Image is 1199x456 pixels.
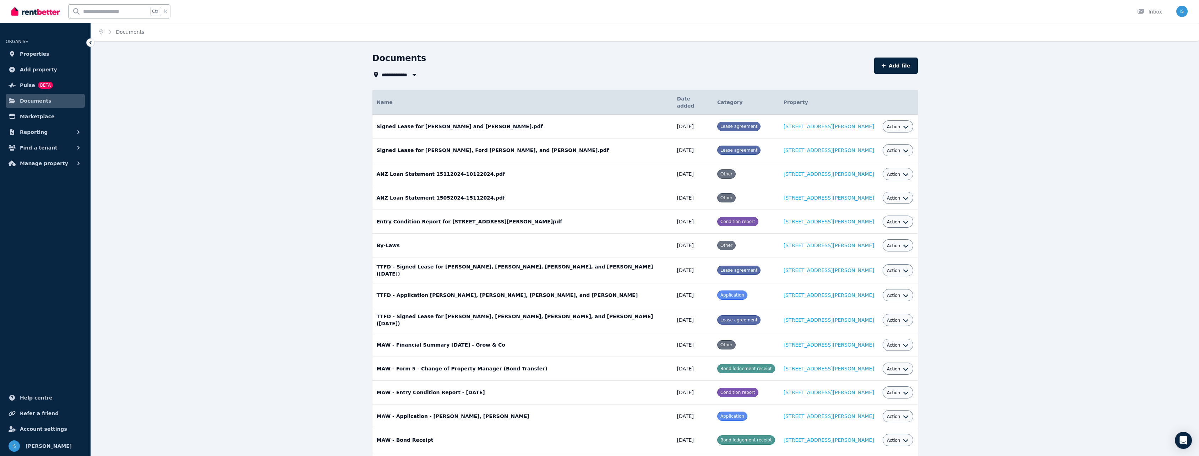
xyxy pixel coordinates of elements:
[164,9,167,14] span: k
[720,268,757,273] span: Lease agreement
[6,422,85,436] a: Account settings
[720,342,732,347] span: Other
[720,195,732,200] span: Other
[887,172,900,177] span: Action
[372,234,673,257] td: By-Laws
[887,172,909,177] button: Action
[887,195,900,201] span: Action
[673,357,713,381] td: [DATE]
[887,438,909,443] button: Action
[720,390,755,395] span: Condition report
[1137,8,1162,15] div: Inbox
[673,234,713,257] td: [DATE]
[673,186,713,210] td: [DATE]
[887,148,909,153] button: Action
[372,283,673,307] td: TTFD - Application [PERSON_NAME], [PERSON_NAME], [PERSON_NAME], and [PERSON_NAME]
[20,97,51,105] span: Documents
[784,147,874,153] a: [STREET_ADDRESS][PERSON_NAME]
[11,6,60,17] img: RentBetter
[887,438,900,443] span: Action
[887,219,909,225] button: Action
[887,148,900,153] span: Action
[887,268,900,273] span: Action
[20,128,48,136] span: Reporting
[6,109,85,124] a: Marketplace
[779,90,878,115] th: Property
[784,171,874,177] a: [STREET_ADDRESS][PERSON_NAME]
[6,125,85,139] button: Reporting
[377,99,393,105] span: Name
[784,317,874,323] a: [STREET_ADDRESS][PERSON_NAME]
[20,50,49,58] span: Properties
[673,139,713,162] td: [DATE]
[20,81,35,89] span: Pulse
[874,58,918,74] button: Add file
[887,366,900,372] span: Action
[6,141,85,155] button: Find a tenant
[6,63,85,77] a: Add property
[887,124,909,130] button: Action
[887,268,909,273] button: Action
[6,156,85,170] button: Manage property
[887,293,900,298] span: Action
[887,390,900,396] span: Action
[887,414,900,419] span: Action
[372,139,673,162] td: Signed Lease for [PERSON_NAME], Ford [PERSON_NAME], and [PERSON_NAME].pdf
[720,414,744,419] span: Application
[720,293,744,298] span: Application
[784,390,874,395] a: [STREET_ADDRESS][PERSON_NAME]
[784,124,874,129] a: [STREET_ADDRESS][PERSON_NAME]
[784,437,874,443] a: [STREET_ADDRESS][PERSON_NAME]
[20,143,58,152] span: Find a tenant
[784,292,874,298] a: [STREET_ADDRESS][PERSON_NAME]
[26,442,72,450] span: [PERSON_NAME]
[673,257,713,283] td: [DATE]
[150,7,161,16] span: Ctrl
[720,124,757,129] span: Lease agreement
[20,393,53,402] span: Help centre
[887,342,909,348] button: Action
[784,267,874,273] a: [STREET_ADDRESS][PERSON_NAME]
[20,112,54,121] span: Marketplace
[784,366,874,371] a: [STREET_ADDRESS][PERSON_NAME]
[20,65,57,74] span: Add property
[784,413,874,419] a: [STREET_ADDRESS][PERSON_NAME]
[91,23,153,41] nav: Breadcrumb
[372,381,673,405] td: MAW - Entry Condition Report - [DATE]
[673,210,713,234] td: [DATE]
[673,307,713,333] td: [DATE]
[887,366,909,372] button: Action
[6,47,85,61] a: Properties
[784,219,874,224] a: [STREET_ADDRESS][PERSON_NAME]
[887,390,909,396] button: Action
[887,293,909,298] button: Action
[372,405,673,428] td: MAW - Application - [PERSON_NAME], [PERSON_NAME]
[372,333,673,357] td: MAW - Financial Summary [DATE] - Grow & Co
[720,317,757,322] span: Lease agreement
[673,381,713,405] td: [DATE]
[372,115,673,139] td: Signed Lease for [PERSON_NAME] and [PERSON_NAME].pdf
[673,162,713,186] td: [DATE]
[6,391,85,405] a: Help centre
[887,124,900,130] span: Action
[372,186,673,210] td: ANZ Loan Statement 15052024-15112024.pdf
[372,257,673,283] td: TTFD - Signed Lease for [PERSON_NAME], [PERSON_NAME], [PERSON_NAME], and [PERSON_NAME] ([DATE])
[720,366,772,371] span: Bond lodgement receipt
[6,78,85,92] a: PulseBETA
[372,307,673,333] td: TTFD - Signed Lease for [PERSON_NAME], [PERSON_NAME], [PERSON_NAME], and [PERSON_NAME] ([DATE])
[673,405,713,428] td: [DATE]
[673,428,713,452] td: [DATE]
[372,162,673,186] td: ANZ Loan Statement 15112024-10122024.pdf
[720,438,772,443] span: Bond lodgement receipt
[6,406,85,420] a: Refer a friend
[887,243,909,249] button: Action
[887,219,900,225] span: Action
[887,317,900,323] span: Action
[887,342,900,348] span: Action
[38,82,53,89] span: BETA
[784,342,874,348] a: [STREET_ADDRESS][PERSON_NAME]
[784,195,874,201] a: [STREET_ADDRESS][PERSON_NAME]
[887,414,909,419] button: Action
[713,90,779,115] th: Category
[673,283,713,307] td: [DATE]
